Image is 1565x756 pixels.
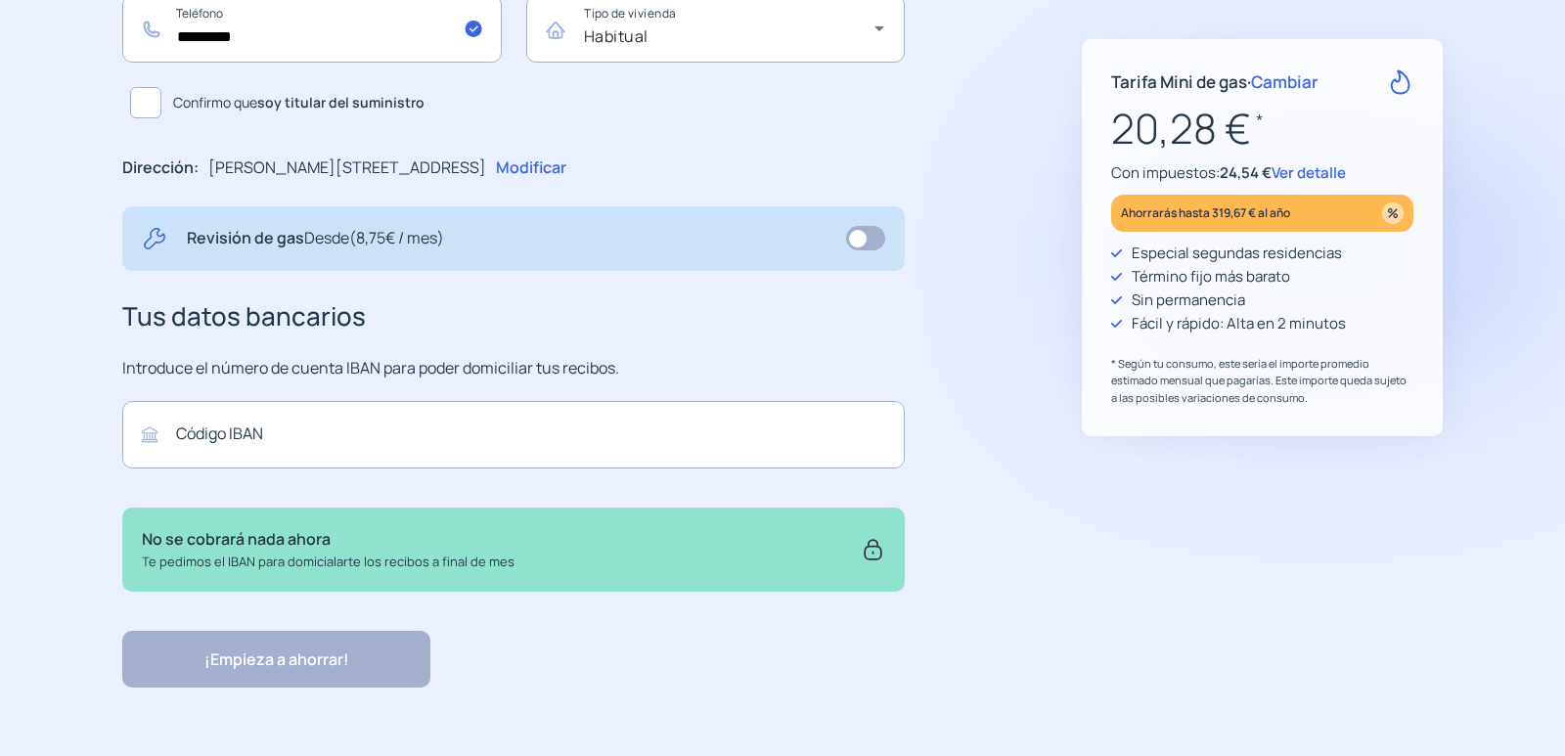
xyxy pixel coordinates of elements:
[122,156,199,181] p: Dirección:
[208,156,486,181] p: [PERSON_NAME][STREET_ADDRESS]
[187,226,444,251] p: Revisión de gas
[142,552,514,572] p: Te pedimos el IBAN para domicialarte los recibos a final de mes
[584,25,648,47] span: Habitual
[1121,201,1290,224] p: Ahorrarás hasta 319,67 € al año
[1132,312,1346,335] p: Fácil y rápido: Alta en 2 minutos
[496,156,566,181] p: Modificar
[1220,162,1272,183] span: 24,54 €
[304,227,444,248] span: Desde (8,75€ / mes)
[1132,289,1245,312] p: Sin permanencia
[1272,162,1346,183] span: Ver detalle
[1388,69,1413,95] img: rate-G.svg
[122,296,905,337] h3: Tus datos bancarios
[173,92,425,113] span: Confirmo que
[1132,265,1290,289] p: Término fijo más barato
[1251,70,1319,93] span: Cambiar
[861,527,885,572] img: secure.svg
[122,356,905,381] p: Introduce el número de cuenta IBAN para poder domiciliar tus recibos.
[142,527,514,553] p: No se cobrará nada ahora
[1111,96,1413,161] p: 20,28 €
[1111,355,1413,407] p: * Según tu consumo, este sería el importe promedio estimado mensual que pagarías. Este importe qu...
[142,226,167,251] img: tool.svg
[1111,161,1413,185] p: Con impuestos:
[257,93,425,111] b: soy titular del suministro
[1382,202,1404,224] img: percentage_icon.svg
[1132,242,1342,265] p: Especial segundas residencias
[1111,68,1319,95] p: Tarifa Mini de gas ·
[584,6,676,22] mat-label: Tipo de vivienda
